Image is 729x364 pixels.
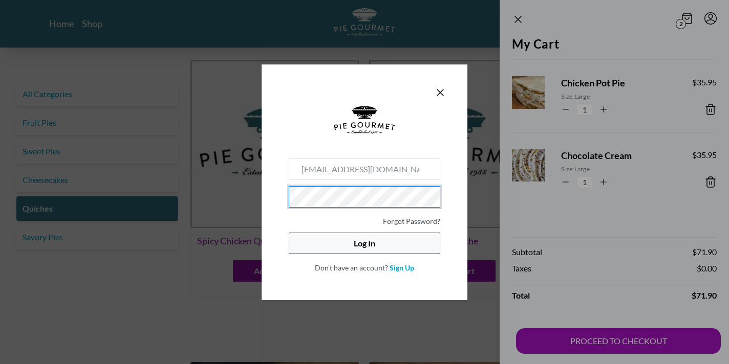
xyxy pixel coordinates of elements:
button: Log In [289,233,440,254]
input: Email [289,158,440,180]
a: Forgot Password? [383,217,440,225]
button: Close panel [434,86,446,99]
a: Sign Up [390,263,414,272]
span: Don't have an account? [315,263,388,272]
